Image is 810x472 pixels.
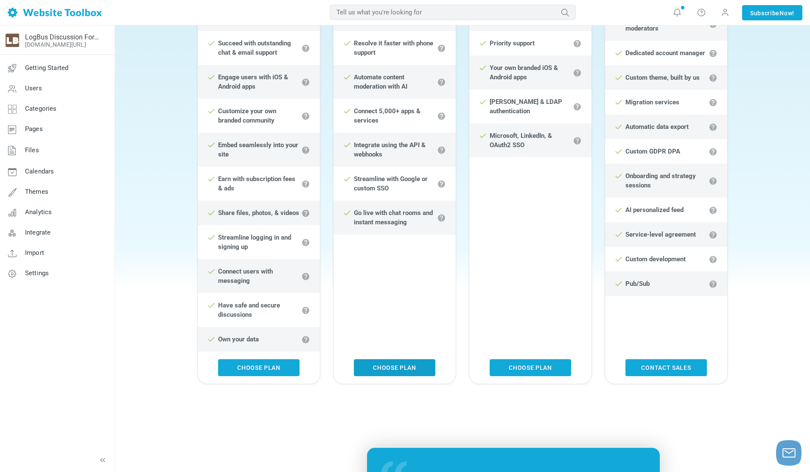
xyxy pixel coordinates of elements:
[490,64,558,81] strong: Your own branded iOS & Android apps
[330,5,576,20] input: Tell us what you're looking for
[218,107,276,124] strong: Customize your own branded community
[218,234,291,251] strong: Streamline logging in and signing up
[25,168,54,175] span: Calendars
[742,5,802,20] a: SubscribeNow!
[218,175,295,192] strong: Earn with subscription fees & ads
[354,73,407,90] strong: Automate content moderation with AI
[354,107,420,124] strong: Connect 5,000+ apps & services
[354,359,435,376] a: Choose Plan
[625,280,650,288] strong: Pub/Sub
[625,231,696,238] strong: Service-level agreement
[625,74,700,81] strong: Custom theme, built by us
[490,98,562,115] strong: [PERSON_NAME] & LDAP authentication
[218,39,291,56] strong: Succeed with outstanding chat & email support
[625,148,680,155] strong: Custom GDPR DPA
[625,359,707,376] a: Contact sales
[354,175,428,192] strong: Streamline with Google or custom SSO
[25,208,52,216] span: Analytics
[25,33,99,41] a: LogBus Discussion Forum
[25,146,39,154] span: Files
[490,39,535,47] strong: Priority support
[218,268,273,285] strong: Connect users with messaging
[25,41,86,48] a: [DOMAIN_NAME][URL]
[25,249,44,257] span: Import
[25,84,42,92] span: Users
[625,49,705,57] strong: Dedicated account manager
[6,34,19,47] img: favicon.ico
[25,125,43,133] span: Pages
[625,255,686,263] strong: Custom development
[25,229,50,236] span: Integrate
[218,335,259,343] strong: Own your data
[625,98,679,106] strong: Migration services
[354,209,433,226] strong: Go live with chat rooms and instant messaging
[354,141,426,158] strong: Integrate using the API & webhooks
[625,123,689,131] strong: Automatic data export
[218,141,298,158] strong: Embed seamlessly into your site
[25,64,68,72] span: Getting Started
[218,359,300,376] a: Choose Plan
[490,359,571,376] a: Choose Plan
[25,269,49,277] span: Settings
[218,73,288,90] strong: Engage users with iOS & Android apps
[25,188,48,196] span: Themes
[218,302,280,318] strong: Have safe and secure discussions
[776,440,802,466] button: Launch chat
[218,209,299,217] strong: Share files, photos, & videos
[625,172,696,189] strong: Onboarding and strategy sessions
[625,15,683,32] strong: Unlimited admins or moderators
[779,8,794,18] span: Now!
[354,39,433,56] strong: Resolve it faster with phone support
[625,206,684,214] strong: AI personalized feed
[25,105,57,112] span: Categories
[490,132,552,149] strong: Microsoft, LinkedIn, & OAuth2 SSO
